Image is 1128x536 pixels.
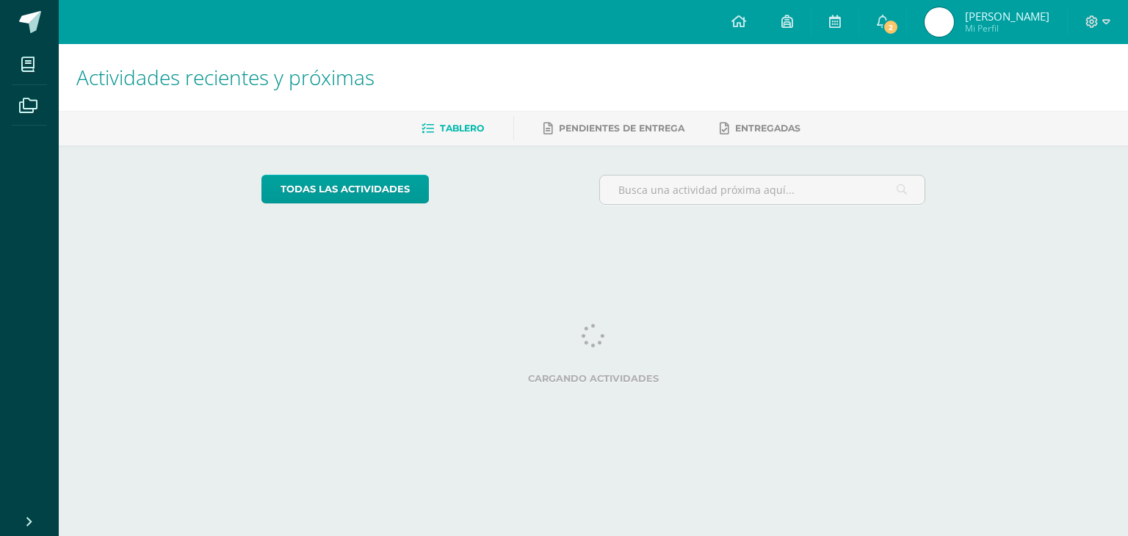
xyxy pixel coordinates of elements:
input: Busca una actividad próxima aquí... [600,175,925,204]
a: Tablero [422,117,484,140]
label: Cargando actividades [261,373,926,384]
span: Pendientes de entrega [559,123,684,134]
span: Tablero [440,123,484,134]
span: 2 [883,19,899,35]
span: Mi Perfil [965,22,1049,35]
span: [PERSON_NAME] [965,9,1049,23]
span: Actividades recientes y próximas [76,63,375,91]
img: 3db471b5b2e24bac52b57b8c0cd79685.png [925,7,954,37]
span: Entregadas [735,123,800,134]
a: Entregadas [720,117,800,140]
a: todas las Actividades [261,175,429,203]
a: Pendientes de entrega [543,117,684,140]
